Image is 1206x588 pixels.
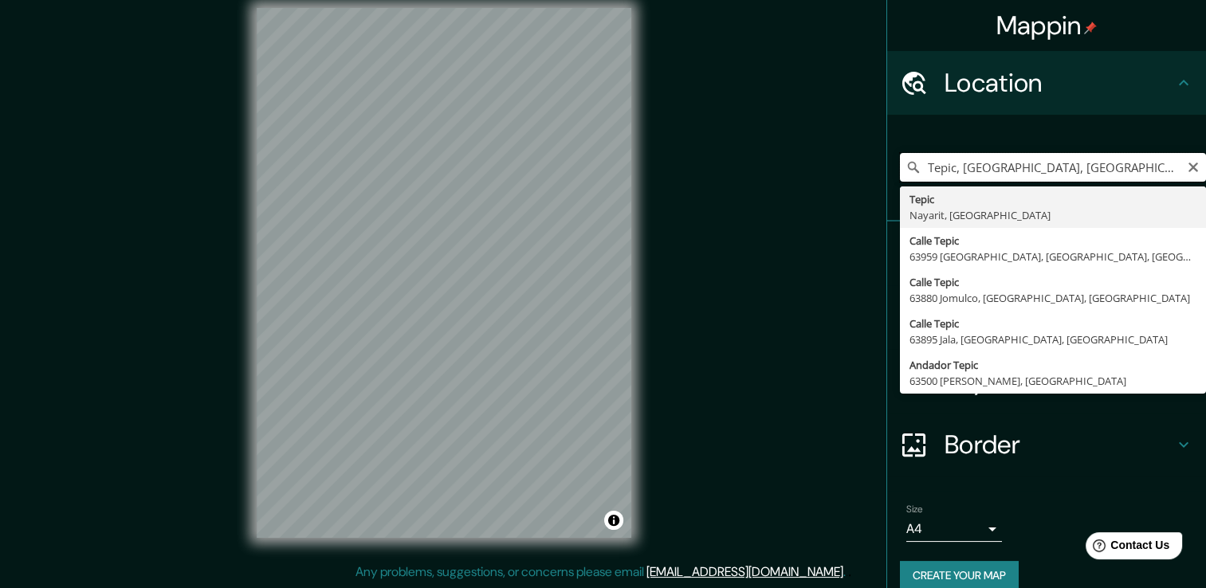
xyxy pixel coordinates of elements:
a: [EMAIL_ADDRESS][DOMAIN_NAME] [646,563,843,580]
div: Calle Tepic [909,316,1196,331]
div: Tepic [909,191,1196,207]
h4: Border [945,429,1174,461]
iframe: Help widget launcher [1064,526,1188,570]
div: Nayarit, [GEOGRAPHIC_DATA] [909,207,1196,223]
div: . [848,563,851,582]
div: 63959 [GEOGRAPHIC_DATA], [GEOGRAPHIC_DATA], [GEOGRAPHIC_DATA] [909,249,1196,265]
div: A4 [906,516,1002,542]
div: Location [887,51,1206,115]
div: Border [887,413,1206,476]
input: Pick your city or area [900,153,1206,182]
div: Calle Tepic [909,233,1196,249]
div: Style [887,285,1206,349]
label: Size [906,503,923,516]
div: Calle Tepic [909,274,1196,290]
div: Andador Tepic [909,357,1196,373]
div: 63895 Jala, [GEOGRAPHIC_DATA], [GEOGRAPHIC_DATA] [909,331,1196,347]
button: Clear [1187,159,1200,174]
div: 63880 Jomulco, [GEOGRAPHIC_DATA], [GEOGRAPHIC_DATA] [909,290,1196,306]
div: Pins [887,221,1206,285]
img: pin-icon.png [1084,22,1097,34]
p: Any problems, suggestions, or concerns please email . [356,563,846,582]
div: Layout [887,349,1206,413]
h4: Location [945,67,1174,99]
canvas: Map [257,8,631,538]
h4: Mappin [996,10,1098,41]
div: . [846,563,848,582]
div: 63500 [PERSON_NAME], [GEOGRAPHIC_DATA] [909,373,1196,389]
h4: Layout [945,365,1174,397]
button: Toggle attribution [604,511,623,530]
